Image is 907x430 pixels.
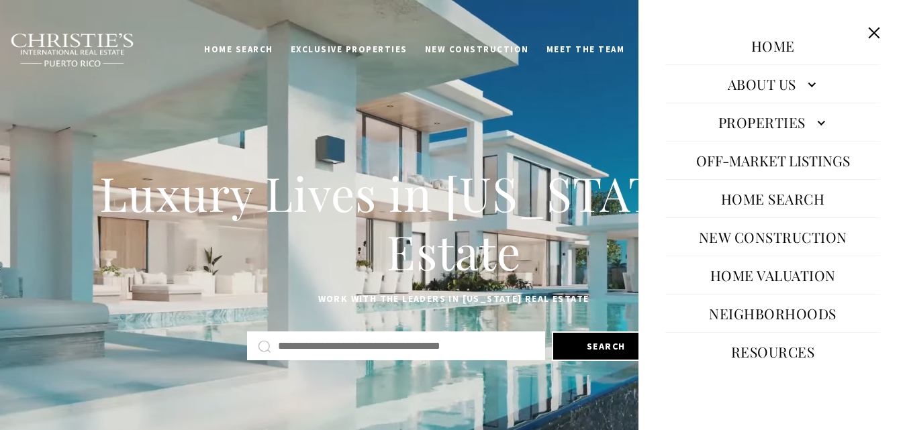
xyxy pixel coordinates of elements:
[714,182,832,215] a: Home Search
[55,63,167,76] span: [PHONE_NUMBER]
[282,37,416,62] a: Exclusive Properties
[416,37,538,62] a: New Construction
[14,30,194,40] div: Do you have questions?
[552,331,661,361] button: Search
[17,83,191,108] span: I agree to be contacted by [PERSON_NAME] International Real Estate PR via text, call & email. To ...
[633,37,731,62] a: Our Advantage
[724,335,822,368] a: Resources
[34,291,873,307] p: Work with the leaders in [US_STATE] Real Estate
[692,221,854,253] a: New Construction
[195,37,282,62] a: Home Search
[704,259,843,291] a: Home Valuation
[10,33,135,68] img: Christie's International Real Estate black text logo
[14,43,194,52] div: Call or text [DATE], we are here to help!
[538,37,634,62] a: Meet the Team
[702,297,843,329] a: Neighborhoods
[665,106,880,138] a: Properties
[745,30,802,62] a: Home
[34,164,873,281] h1: Luxury Lives in [US_STATE] Real Estate
[291,44,408,55] span: Exclusive Properties
[665,68,880,100] a: About Us
[689,144,857,176] button: Off-Market Listings
[425,44,529,55] span: New Construction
